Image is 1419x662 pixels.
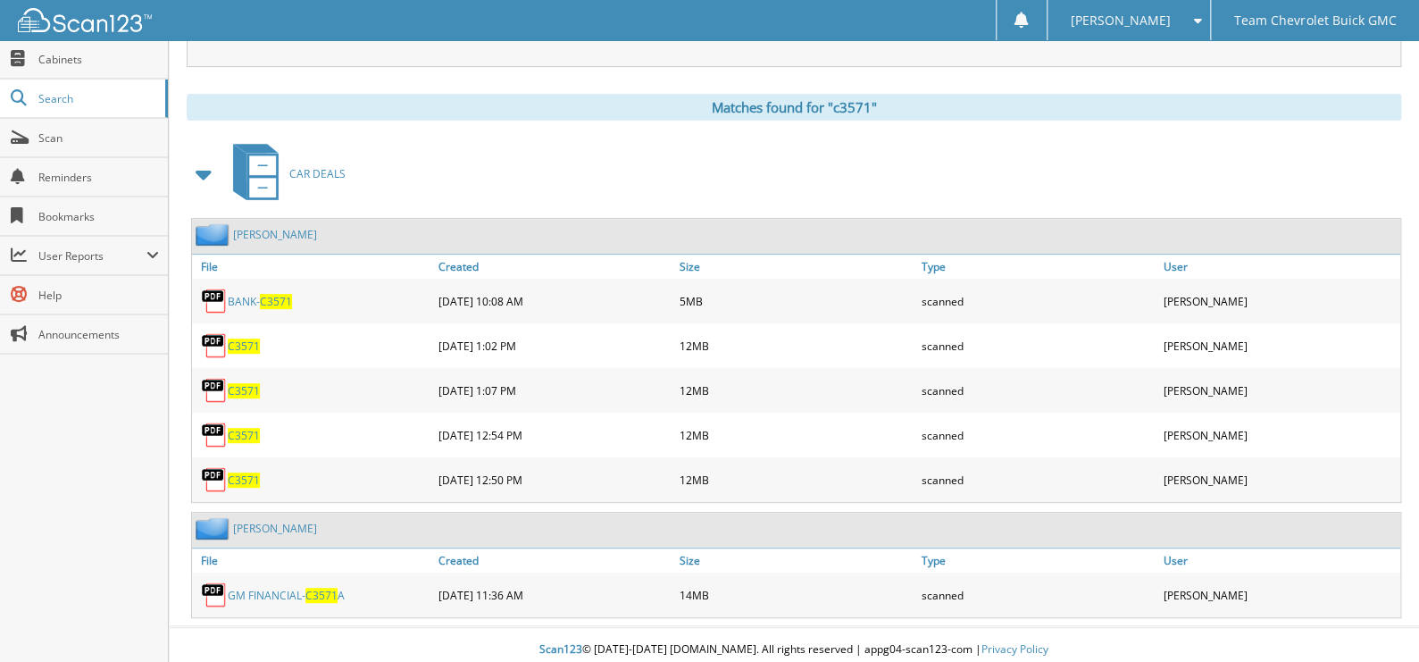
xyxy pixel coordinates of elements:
[38,209,159,224] span: Bookmarks
[201,377,228,404] img: PDF.png
[917,577,1159,613] div: scanned
[981,641,1048,657] a: Privacy Policy
[675,373,917,408] div: 12MB
[434,373,676,408] div: [DATE] 1:07 PM
[434,283,676,319] div: [DATE] 10:08 AM
[1158,283,1400,319] div: [PERSON_NAME]
[233,521,317,536] a: [PERSON_NAME]
[434,462,676,498] div: [DATE] 12:50 PM
[201,582,228,608] img: PDF.png
[228,473,260,488] a: C3571
[1158,373,1400,408] div: [PERSON_NAME]
[675,577,917,613] div: 14MB
[228,383,260,398] a: C3571
[1158,549,1400,573] a: User
[196,223,233,246] img: folder2.png
[289,166,346,181] span: CAR DEALS
[192,255,434,279] a: File
[38,248,146,264] span: User Reports
[260,294,292,309] span: C3571
[201,466,228,493] img: PDF.png
[228,428,260,443] a: C3571
[196,517,233,540] img: folder2.png
[434,577,676,613] div: [DATE] 11:36 AM
[539,641,582,657] span: Scan123
[228,588,345,603] a: GM FINANCIAL-C3571A
[38,52,159,67] span: Cabinets
[38,288,159,303] span: Help
[675,549,917,573] a: Size
[434,549,676,573] a: Created
[1330,576,1419,662] iframe: Chat Widget
[917,549,1159,573] a: Type
[38,327,159,342] span: Announcements
[675,417,917,453] div: 12MB
[187,94,1401,121] div: Matches found for "c3571"
[675,283,917,319] div: 5MB
[917,328,1159,364] div: scanned
[434,417,676,453] div: [DATE] 12:54 PM
[1158,255,1400,279] a: User
[233,227,317,242] a: [PERSON_NAME]
[38,170,159,185] span: Reminders
[1158,328,1400,364] div: [PERSON_NAME]
[917,255,1159,279] a: Type
[1158,417,1400,453] div: [PERSON_NAME]
[917,462,1159,498] div: scanned
[917,373,1159,408] div: scanned
[1158,462,1400,498] div: [PERSON_NAME]
[192,549,434,573] a: File
[201,288,228,314] img: PDF.png
[1234,15,1396,26] span: Team Chevrolet Buick GMC
[917,417,1159,453] div: scanned
[675,255,917,279] a: Size
[38,91,156,106] span: Search
[1070,15,1170,26] span: [PERSON_NAME]
[201,332,228,359] img: PDF.png
[1158,577,1400,613] div: [PERSON_NAME]
[38,130,159,146] span: Scan
[917,283,1159,319] div: scanned
[201,422,228,448] img: PDF.png
[434,328,676,364] div: [DATE] 1:02 PM
[675,328,917,364] div: 12MB
[675,462,917,498] div: 12MB
[305,588,338,603] span: C3571
[228,294,292,309] a: BANK-C3571
[18,8,152,32] img: scan123-logo-white.svg
[228,339,260,354] a: C3571
[222,138,346,209] a: CAR DEALS
[434,255,676,279] a: Created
